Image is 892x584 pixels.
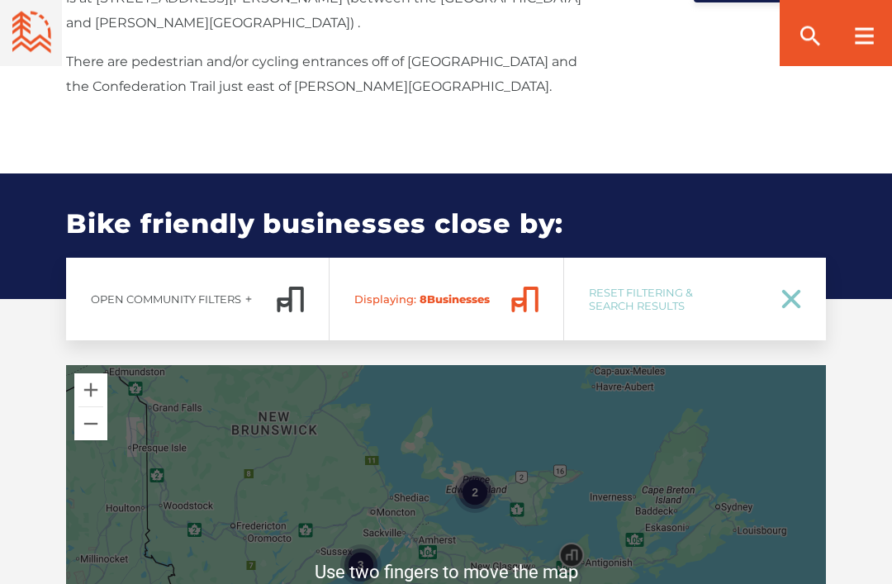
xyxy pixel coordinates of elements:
h2: Bike friendly businesses close by: [66,174,826,300]
span: Open Community Filters [91,293,241,306]
span: es [477,293,490,306]
button: Zoom out [74,408,107,441]
span: 8 [420,293,427,306]
a: Reset Filtering & Search Results [564,259,826,341]
a: Open Community Filtersadd [66,259,329,341]
div: 2 [454,472,496,514]
span: Reset Filtering & Search Results [589,287,760,313]
p: There are pedestrian and/or cycling entrances off of [GEOGRAPHIC_DATA] and the Confederation Trai... [66,50,586,100]
span: Displaying: [354,293,416,306]
button: Zoom in [74,374,107,407]
ion-icon: add [243,294,254,306]
span: Business [354,293,498,306]
ion-icon: search [797,23,823,50]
